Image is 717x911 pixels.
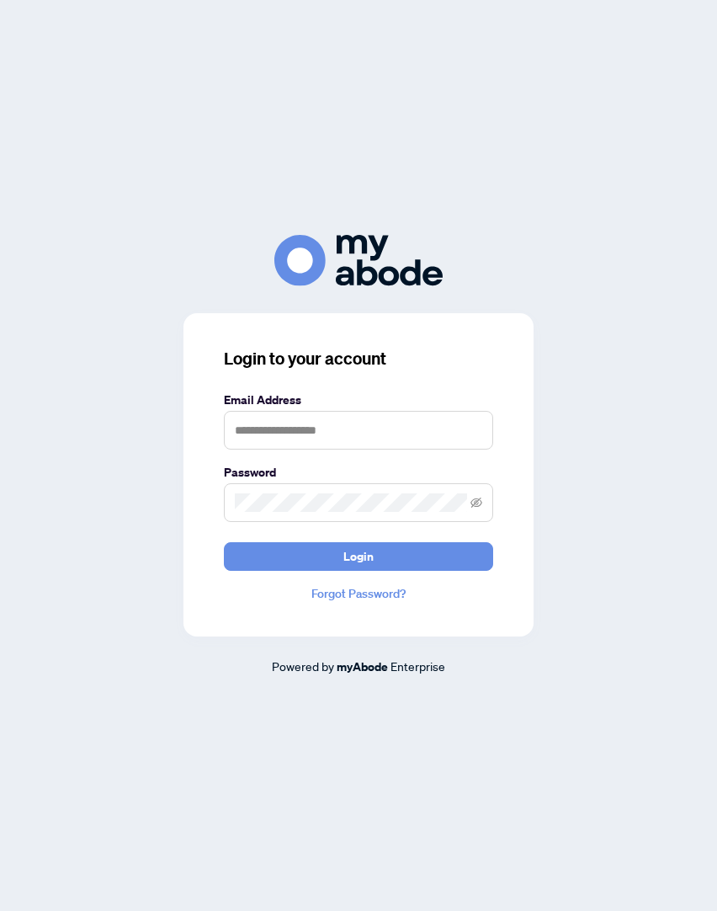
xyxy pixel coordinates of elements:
[343,543,374,570] span: Login
[470,497,482,509] span: eye-invisible
[224,391,493,409] label: Email Address
[272,658,334,674] span: Powered by
[224,542,493,571] button: Login
[274,235,443,286] img: ma-logo
[390,658,445,674] span: Enterprise
[224,347,493,370] h3: Login to your account
[224,584,493,603] a: Forgot Password?
[224,463,493,482] label: Password
[337,658,388,676] a: myAbode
